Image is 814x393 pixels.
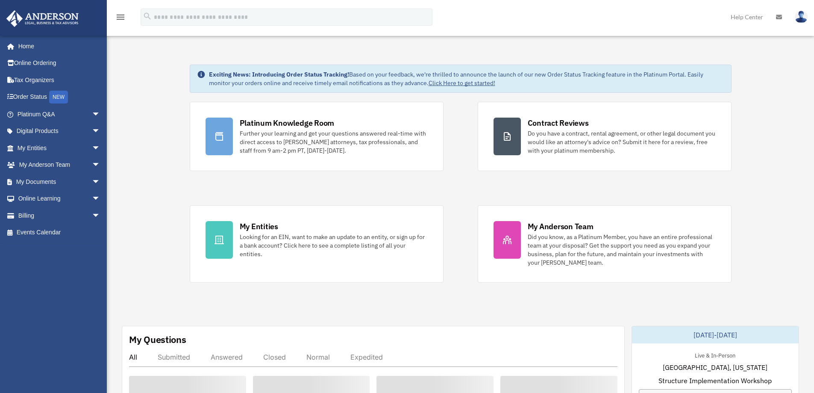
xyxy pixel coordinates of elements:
a: Digital Productsarrow_drop_down [6,123,113,140]
img: Anderson Advisors Platinum Portal [4,10,81,27]
div: Normal [306,353,330,361]
div: Did you know, as a Platinum Member, you have an entire professional team at your disposal? Get th... [528,233,716,267]
div: Platinum Knowledge Room [240,118,335,128]
a: Billingarrow_drop_down [6,207,113,224]
div: Do you have a contract, rental agreement, or other legal document you would like an attorney's ad... [528,129,716,155]
div: [DATE]-[DATE] [632,326,799,343]
a: Home [6,38,109,55]
i: search [143,12,152,21]
div: My Entities [240,221,278,232]
div: NEW [49,91,68,103]
div: Based on your feedback, we're thrilled to announce the launch of our new Order Status Tracking fe... [209,70,724,87]
a: My Anderson Team Did you know, as a Platinum Member, you have an entire professional team at your... [478,205,732,283]
div: Further your learning and get your questions answered real-time with direct access to [PERSON_NAM... [240,129,428,155]
a: Click Here to get started! [429,79,495,87]
a: Tax Organizers [6,71,113,89]
span: arrow_drop_down [92,173,109,191]
a: Online Learningarrow_drop_down [6,190,113,207]
strong: Exciting News: Introducing Order Status Tracking! [209,71,349,78]
a: Order StatusNEW [6,89,113,106]
a: menu [115,15,126,22]
span: arrow_drop_down [92,123,109,140]
a: My Anderson Teamarrow_drop_down [6,157,113,174]
a: Platinum Knowledge Room Further your learning and get your questions answered real-time with dire... [190,102,444,171]
div: All [129,353,137,361]
div: Live & In-Person [688,350,742,359]
div: Submitted [158,353,190,361]
a: Contract Reviews Do you have a contract, rental agreement, or other legal document you would like... [478,102,732,171]
span: arrow_drop_down [92,106,109,123]
img: User Pic [795,11,808,23]
a: Online Ordering [6,55,113,72]
span: arrow_drop_down [92,190,109,208]
div: Expedited [350,353,383,361]
span: arrow_drop_down [92,207,109,225]
a: Platinum Q&Aarrow_drop_down [6,106,113,123]
span: [GEOGRAPHIC_DATA], [US_STATE] [663,362,767,372]
a: My Documentsarrow_drop_down [6,173,113,190]
span: arrow_drop_down [92,157,109,174]
div: Answered [211,353,243,361]
div: My Questions [129,333,186,346]
span: arrow_drop_down [92,139,109,157]
div: Contract Reviews [528,118,589,128]
div: Closed [263,353,286,361]
a: My Entitiesarrow_drop_down [6,139,113,157]
i: menu [115,12,126,22]
div: My Anderson Team [528,221,594,232]
a: My Entities Looking for an EIN, want to make an update to an entity, or sign up for a bank accoun... [190,205,444,283]
div: Looking for an EIN, want to make an update to an entity, or sign up for a bank account? Click her... [240,233,428,258]
a: Events Calendar [6,224,113,241]
span: Structure Implementation Workshop [658,375,772,386]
